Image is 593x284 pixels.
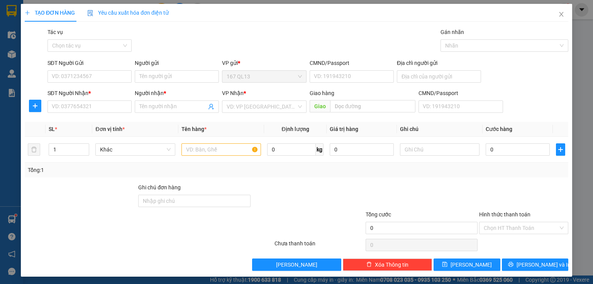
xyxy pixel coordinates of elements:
span: [PERSON_NAME] [276,260,317,269]
span: Định lượng [281,126,309,132]
button: delete [28,143,40,156]
button: [PERSON_NAME] [252,258,341,271]
span: VP Nhận [222,90,244,96]
span: Xóa Thông tin [375,260,408,269]
button: plus [556,143,565,156]
div: CMND/Passport [418,89,503,97]
label: Gán nhãn [441,29,464,35]
button: deleteXóa Thông tin [343,258,432,271]
span: 167 QL13 [227,71,302,82]
span: plus [25,10,30,15]
th: Ghi chú [397,122,483,137]
span: kg [316,143,324,156]
span: Tên hàng [181,126,207,132]
span: delete [366,262,372,268]
span: SL [49,126,55,132]
button: printer[PERSON_NAME] và In [502,258,569,271]
label: Hình thức thanh toán [479,211,530,218]
span: save [442,262,447,268]
span: plus [556,146,565,153]
span: plus [29,103,41,109]
span: close [558,11,564,17]
div: Chưa thanh toán [274,239,364,253]
img: icon [87,10,93,16]
div: Tổng: 1 [28,166,229,174]
button: plus [29,100,41,112]
div: Người nhận [135,89,219,97]
span: Yêu cầu xuất hóa đơn điện tử [87,10,169,16]
input: Dọc đường [330,100,415,112]
span: Đơn vị tính [95,126,124,132]
button: save[PERSON_NAME] [434,258,500,271]
span: [PERSON_NAME] [451,260,492,269]
button: Close [551,4,572,26]
div: Người gửi [135,59,219,67]
input: VD: Bàn, Ghế [181,143,261,156]
span: Giao [309,100,330,112]
span: user-add [208,104,214,110]
label: Tác vụ [47,29,63,35]
span: Tổng cước [366,211,391,218]
span: Giá trị hàng [330,126,358,132]
span: Giao hàng [309,90,334,96]
div: VP gửi [222,59,306,67]
input: Ghi chú đơn hàng [138,195,250,207]
span: Khác [100,144,170,155]
label: Ghi chú đơn hàng [138,184,181,190]
span: printer [508,262,513,268]
div: SĐT Người Gửi [47,59,132,67]
div: CMND/Passport [309,59,393,67]
input: Ghi Chú [400,143,479,156]
input: Địa chỉ của người gửi [397,70,481,83]
span: [PERSON_NAME] và In [517,260,571,269]
input: 0 [330,143,394,156]
div: SĐT Người Nhận [47,89,132,97]
span: Cước hàng [486,126,512,132]
div: Địa chỉ người gửi [397,59,481,67]
span: TẠO ĐƠN HÀNG [25,10,75,16]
